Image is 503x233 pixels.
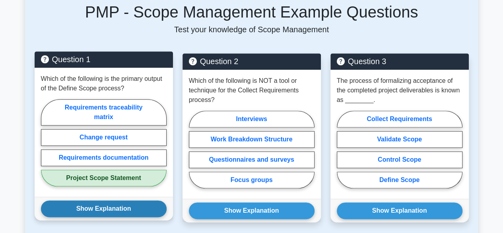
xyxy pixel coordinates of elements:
[337,151,462,168] label: Control Scope
[41,74,167,93] p: Which of the following is the primary output of the Define Scope process?
[337,202,462,219] button: Show Explanation
[189,151,315,168] label: Questionnaires and surveys
[41,170,167,186] label: Project Scope Statement
[35,2,469,22] h5: PMP - Scope Management Example Questions
[189,111,315,127] label: Interviews
[337,172,462,188] label: Define Scope
[189,76,315,105] p: Which of the following is NOT a tool or technique for the Collect Requirements process?
[337,111,462,127] label: Collect Requirements
[337,57,462,66] h5: Question 3
[41,129,167,146] label: Change request
[41,55,167,64] h5: Question 1
[41,200,167,217] button: Show Explanation
[337,131,462,148] label: Validate Scope
[189,131,315,148] label: Work Breakdown Structure
[189,202,315,219] button: Show Explanation
[41,149,167,166] label: Requirements documentation
[35,25,469,34] p: Test your knowledge of Scope Management
[189,57,315,66] h5: Question 2
[41,99,167,125] label: Requirements traceability matrix
[337,76,462,105] p: The process of formalizing acceptance of the completed project deliverables is known as ________.
[189,172,315,188] label: Focus groups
